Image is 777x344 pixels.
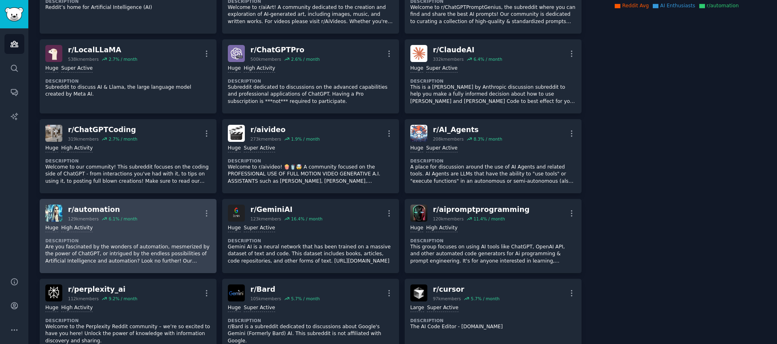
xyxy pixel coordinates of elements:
div: r/ ChatGPTPro [251,45,320,55]
div: 97k members [433,296,461,301]
a: aivideor/aivideo273kmembers1.9% / monthHugeSuper ActiveDescriptionWelcome to r/aivideo! 🍿🥤🤯 A com... [222,119,399,193]
p: Subreddit to discuss AI & Llama, the large language model created by Meta AI. [45,84,211,98]
div: Super Active [244,145,275,152]
dt: Description [410,318,576,323]
div: 129k members [68,216,99,222]
a: GeminiAIr/GeminiAI123kmembers16.4% / monthHugeSuper ActiveDescriptionGemini AI is a neural networ... [222,199,399,273]
div: 123k members [251,216,281,222]
p: This is a [PERSON_NAME] by Anthropic discussion subreddit to help you make a fully informed decis... [410,84,576,105]
div: Large [410,304,424,312]
img: ChatGPTPro [228,45,245,62]
a: ChatGPTCodingr/ChatGPTCoding319kmembers2.7% / monthHugeHigh ActivityDescriptionWelcome to our com... [40,119,217,193]
div: 112k members [68,296,99,301]
p: The AI Code Editor - [DOMAIN_NAME] [410,323,576,331]
div: Super Active [427,304,459,312]
div: High Activity [61,145,93,152]
img: ChatGPTCoding [45,125,62,142]
p: Welcome to r/aiArt! A community dedicated to the creation and exploration of AI-generated art, in... [228,4,393,26]
div: Super Active [61,65,93,73]
div: 273k members [251,136,281,142]
div: Huge [45,304,58,312]
div: 319k members [68,136,99,142]
dt: Description [228,318,393,323]
div: r/ AI_Agents [433,125,502,135]
div: 1.9 % / month [291,136,320,142]
div: 500k members [251,56,281,62]
span: r/automation [707,3,739,9]
img: aipromptprogramming [410,205,427,222]
div: 332k members [433,56,464,62]
div: r/ automation [68,205,137,215]
a: AI_Agentsr/AI_Agents208kmembers8.3% / monthHugeSuper ActiveDescriptionA place for discussion arou... [405,119,582,193]
div: r/ aipromptprogramming [433,205,530,215]
div: 105k members [251,296,281,301]
div: 11.4 % / month [473,216,505,222]
div: High Activity [244,65,275,73]
div: Huge [228,65,241,73]
div: 208k members [433,136,464,142]
p: Welcome to r/ChatGPTPromptGenius, the subreddit where you can find and share the best AI prompts!... [410,4,576,26]
a: aipromptprogrammingr/aipromptprogramming120kmembers11.4% / monthHugeHigh ActivityDescriptionThis ... [405,199,582,273]
div: 120k members [433,216,464,222]
dt: Description [45,158,211,164]
div: Super Active [426,145,458,152]
dt: Description [45,318,211,323]
dt: Description [410,158,576,164]
dt: Description [410,238,576,244]
dt: Description [410,78,576,84]
div: High Activity [61,224,93,232]
div: Super Active [244,224,275,232]
div: r/ Bard [251,284,320,295]
div: r/ aivideo [251,125,320,135]
p: Are you fascinated by the wonders of automation, mesmerized by the power of ChatGPT, or intrigued... [45,244,211,265]
div: r/ ChatGPTCoding [68,125,137,135]
span: AI Enthusiasts [660,3,695,9]
span: Reddit Avg [622,3,649,9]
div: 8.3 % / month [473,136,502,142]
img: Bard [228,284,245,301]
div: Super Active [244,304,275,312]
div: 2.7 % / month [108,136,137,142]
div: 2.6 % / month [291,56,320,62]
div: 9.2 % / month [108,296,137,301]
p: A place for discussion around the use of AI Agents and related tools. AI Agents are LLMs that hav... [410,164,576,185]
a: ClaudeAIr/ClaudeAI332kmembers6.4% / monthHugeSuper ActiveDescriptionThis is a [PERSON_NAME] by An... [405,39,582,113]
div: Super Active [426,65,458,73]
img: aivideo [228,125,245,142]
img: automation [45,205,62,222]
dt: Description [45,78,211,84]
div: Huge [45,224,58,232]
div: 6.1 % / month [108,216,137,222]
a: LocalLLaMAr/LocalLLaMA538kmembers2.7% / monthHugeSuper ActiveDescriptionSubreddit to discuss AI &... [40,39,217,113]
p: Welcome to our community! This subreddit focuses on the coding side of ChatGPT - from interaction... [45,164,211,185]
div: Huge [228,304,241,312]
img: LocalLLaMA [45,45,62,62]
div: 2.7 % / month [108,56,137,62]
dt: Description [228,238,393,244]
div: Huge [228,224,241,232]
div: 16.4 % / month [291,216,323,222]
img: cursor [410,284,427,301]
p: This group focuses on using AI tools like ChatGPT, OpenAI API, and other automated code generator... [410,244,576,265]
div: r/ LocalLLaMA [68,45,137,55]
div: r/ ClaudeAI [433,45,502,55]
div: Huge [45,145,58,152]
dt: Description [228,78,393,84]
img: GeminiAI [228,205,245,222]
div: r/ GeminiAI [251,205,323,215]
img: ClaudeAI [410,45,427,62]
div: Huge [228,145,241,152]
div: Huge [410,224,423,232]
a: ChatGPTPror/ChatGPTPro500kmembers2.6% / monthHugeHigh ActivityDescriptionSubreddit dedicated to d... [222,39,399,113]
p: Welcome to r/aivideo! 🍿🥤🤯 A community focused on the PROFESSIONAL USE OF FULL MOTION VIDEO GENERA... [228,164,393,185]
dt: Description [45,238,211,244]
p: Gemini AI is a neural network that has been trained on a massive dataset of text and code. This d... [228,244,393,265]
div: Huge [410,65,423,73]
div: High Activity [61,304,93,312]
img: GummySearch logo [5,7,23,21]
div: 5.7 % / month [291,296,320,301]
div: Huge [45,65,58,73]
div: r/ cursor [433,284,500,295]
div: 6.4 % / month [473,56,502,62]
dt: Description [228,158,393,164]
